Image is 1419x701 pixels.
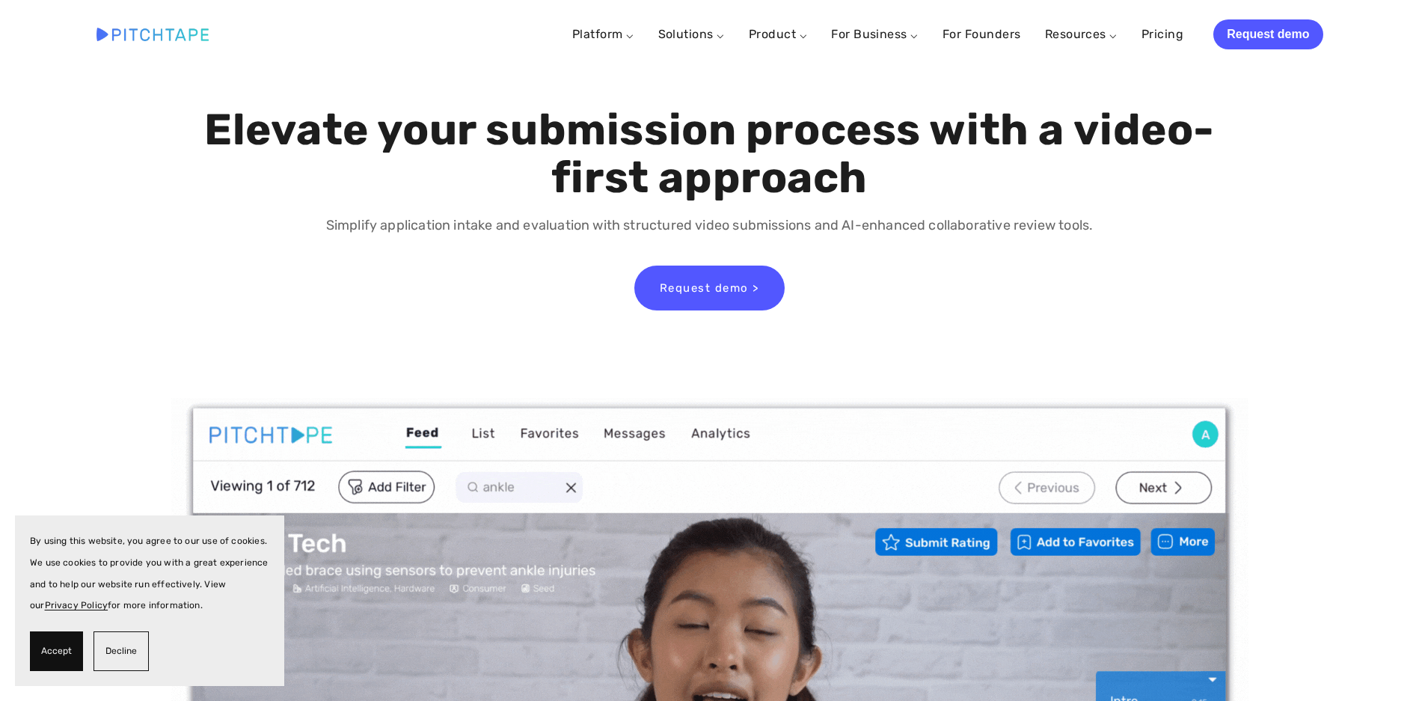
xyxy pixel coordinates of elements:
[749,27,807,41] a: Product ⌵
[15,515,284,686] section: Cookie banner
[30,530,269,616] p: By using this website, you agree to our use of cookies. We use cookies to provide you with a grea...
[200,106,1219,202] h1: Elevate your submission process with a video-first approach
[943,21,1021,48] a: For Founders
[1141,21,1183,48] a: Pricing
[94,631,149,671] button: Decline
[634,266,785,310] a: Request demo >
[105,640,137,662] span: Decline
[96,28,209,40] img: Pitchtape | Video Submission Management Software
[572,27,634,41] a: Platform ⌵
[30,631,83,671] button: Accept
[45,600,108,610] a: Privacy Policy
[41,640,72,662] span: Accept
[831,27,919,41] a: For Business ⌵
[658,27,725,41] a: Solutions ⌵
[200,215,1219,236] p: Simplify application intake and evaluation with structured video submissions and AI-enhanced coll...
[1213,19,1323,49] a: Request demo
[1045,27,1118,41] a: Resources ⌵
